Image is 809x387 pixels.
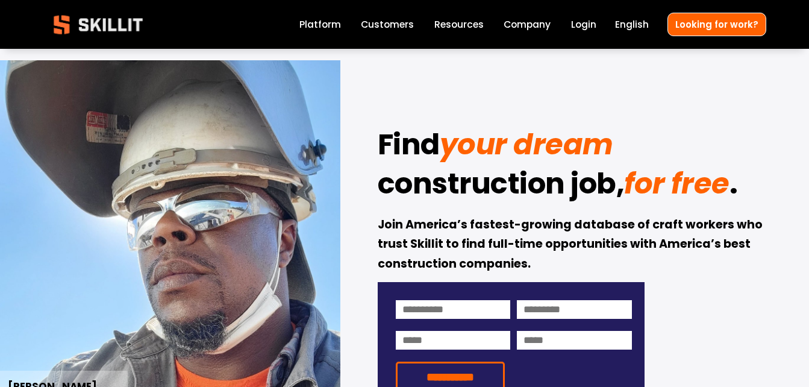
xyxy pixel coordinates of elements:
[434,17,484,31] span: Resources
[615,16,649,33] div: language picker
[299,16,341,33] a: Platform
[440,124,613,165] em: your dream
[729,162,738,211] strong: .
[43,7,153,43] img: Skillit
[624,163,729,204] em: for free
[615,17,649,31] span: English
[434,16,484,33] a: folder dropdown
[361,16,414,33] a: Customers
[378,162,625,211] strong: construction job,
[378,122,440,172] strong: Find
[378,216,765,275] strong: Join America’s fastest-growing database of craft workers who trust Skillit to find full-time oppo...
[667,13,766,36] a: Looking for work?
[571,16,596,33] a: Login
[504,16,551,33] a: Company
